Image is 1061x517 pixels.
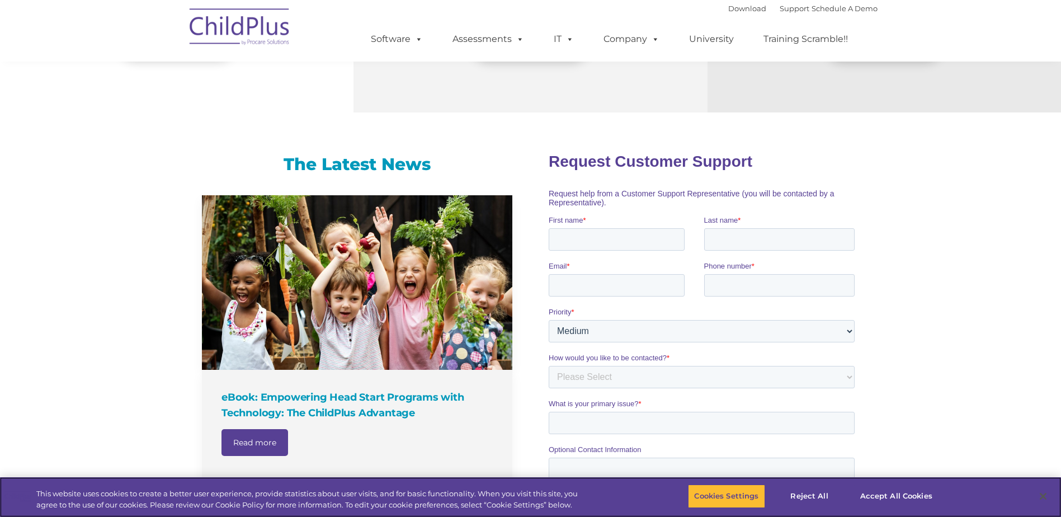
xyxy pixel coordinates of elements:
a: Read more [221,429,288,456]
a: Download [728,4,766,13]
a: Company [592,28,671,50]
a: Support [780,4,809,13]
h4: eBook: Empowering Head Start Programs with Technology: The ChildPlus Advantage [221,389,496,421]
div: This website uses cookies to create a better user experience, provide statistics about user visit... [36,488,583,510]
a: Assessments [441,28,535,50]
h3: The Latest News [202,153,512,176]
button: Cookies Settings [688,485,765,508]
button: Reject All [775,485,845,508]
button: Close [1031,484,1055,509]
a: University [678,28,745,50]
a: Schedule A Demo [812,4,878,13]
a: IT [543,28,585,50]
img: ChildPlus by Procare Solutions [184,1,296,57]
button: Accept All Cookies [854,485,939,508]
a: Software [360,28,434,50]
a: Training Scramble!! [752,28,859,50]
font: | [728,4,878,13]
